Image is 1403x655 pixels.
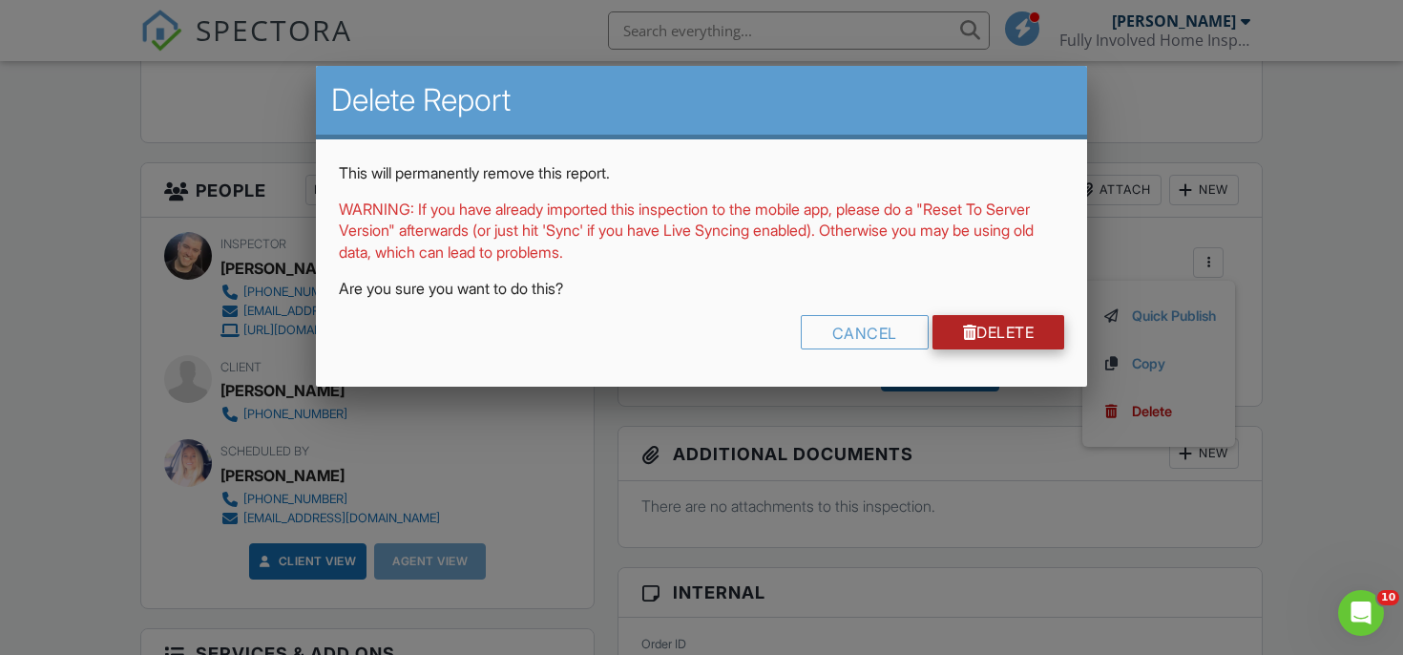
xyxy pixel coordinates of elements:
[339,162,1065,183] p: This will permanently remove this report.
[339,278,1065,299] p: Are you sure you want to do this?
[339,199,1065,263] p: WARNING: If you have already imported this inspection to the mobile app, please do a "Reset To Se...
[1377,590,1399,605] span: 10
[1338,590,1384,636] iframe: Intercom live chat
[801,315,929,349] div: Cancel
[932,315,1065,349] a: Delete
[331,81,1073,119] h2: Delete Report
